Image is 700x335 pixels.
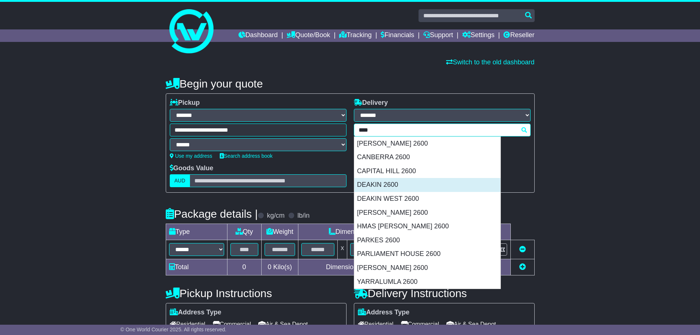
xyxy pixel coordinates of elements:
span: Commercial [213,318,251,330]
div: [PERSON_NAME] 2600 [354,206,500,220]
div: [PERSON_NAME] 2600 [354,137,500,151]
td: Total [166,259,227,275]
td: Qty [227,224,261,240]
label: Address Type [358,309,410,317]
span: Air & Sea Depot [446,318,496,330]
span: 0 [268,263,271,271]
div: [PERSON_NAME] 2600 [354,261,500,275]
span: Commercial [401,318,439,330]
a: Tracking [339,29,371,42]
span: Residential [358,318,394,330]
label: kg/cm [267,212,284,220]
label: Pickup [170,99,200,107]
td: Dimensions (L x W x H) [298,224,435,240]
label: Delivery [354,99,388,107]
label: Address Type [170,309,222,317]
div: CANBERRA 2600 [354,150,500,164]
a: Quote/Book [287,29,330,42]
a: Add new item [519,263,526,271]
td: 0 [227,259,261,275]
a: Reseller [503,29,534,42]
h4: Pickup Instructions [166,287,347,299]
span: © One World Courier 2025. All rights reserved. [121,327,227,332]
label: lb/in [297,212,309,220]
h4: Delivery Instructions [354,287,535,299]
div: DEAKIN 2600 [354,178,500,192]
span: Air & Sea Depot [258,318,308,330]
a: Switch to the old dashboard [446,58,534,66]
td: Kilo(s) [261,259,298,275]
label: AUD [170,174,190,187]
a: Financials [381,29,414,42]
div: HMAS [PERSON_NAME] 2600 [354,220,500,234]
td: Dimensions in Centimetre(s) [298,259,435,275]
a: Use my address [170,153,212,159]
h4: Package details | [166,208,258,220]
typeahead: Please provide city [354,124,531,136]
a: Remove this item [519,246,526,253]
span: Residential [170,318,205,330]
a: Settings [462,29,495,42]
div: YARRALUMLA 2600 [354,275,500,289]
div: PARLIAMENT HOUSE 2600 [354,247,500,261]
a: Support [423,29,453,42]
div: PARKES 2600 [354,234,500,247]
a: Dashboard [238,29,278,42]
a: Search address book [220,153,273,159]
td: x [338,240,347,259]
div: CAPITAL HILL 2600 [354,164,500,178]
td: Type [166,224,227,240]
h4: Begin your quote [166,78,535,90]
label: Goods Value [170,164,213,172]
div: DEAKIN WEST 2600 [354,192,500,206]
td: Weight [261,224,298,240]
